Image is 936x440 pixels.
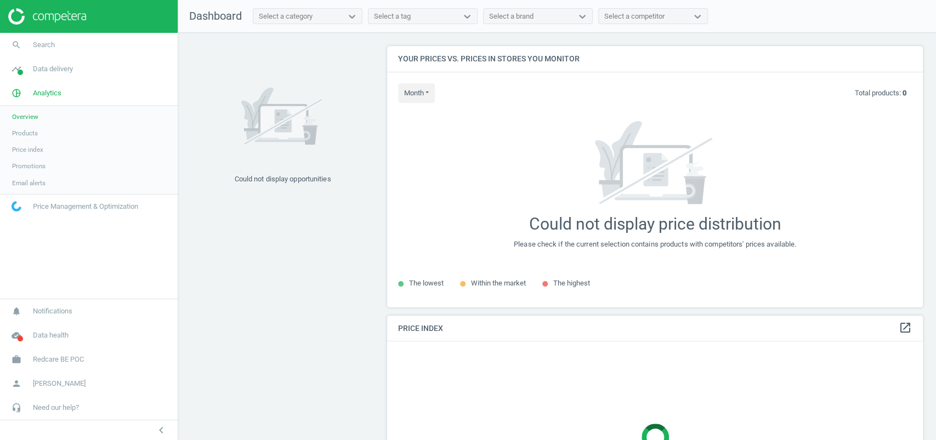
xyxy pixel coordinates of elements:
[33,403,79,413] span: Need our help?
[33,330,69,340] span: Data health
[8,8,86,25] img: ajHJNr6hYgQAAAAASUVORK5CYII=
[409,279,444,287] span: The lowest
[241,73,324,161] img: 7171a7ce662e02b596aeec34d53f281b.svg
[6,59,27,79] i: timeline
[489,12,534,21] div: Select a brand
[12,179,46,187] span: Email alerts
[855,88,906,98] p: Total products:
[6,301,27,322] i: notifications
[6,373,27,394] i: person
[471,279,526,287] span: Within the market
[899,321,912,335] a: open_in_new
[903,89,906,97] b: 0
[148,423,175,437] button: chevron_left
[12,112,38,121] span: Overview
[6,397,27,418] i: headset_mic
[387,46,923,72] h4: Your prices vs. prices in stores you monitor
[899,321,912,334] i: open_in_new
[12,201,21,212] img: wGWNvw8QSZomAAAAABJRU5ErkJggg==
[6,349,27,370] i: work
[12,162,46,170] span: Promotions
[33,88,61,98] span: Analytics
[514,239,796,249] div: Please check if the current selection contains products with competitors' prices available.
[6,35,27,55] i: search
[574,121,735,206] img: 7171a7ce662e02b596aeec34d53f281b.svg
[387,316,923,341] h4: Price Index
[33,40,55,50] span: Search
[33,64,73,74] span: Data delivery
[604,12,665,21] div: Select a competitor
[155,424,168,437] i: chevron_left
[234,174,331,184] div: Could not display opportunities
[553,279,590,287] span: The highest
[33,202,138,212] span: Price Management & Optimization
[529,214,781,234] div: Could not display price distribution
[374,12,411,21] div: Select a tag
[6,83,27,104] i: pie_chart_outlined
[12,145,43,154] span: Price index
[6,325,27,346] i: cloud_done
[398,83,435,103] button: month
[189,9,242,22] span: Dashboard
[12,129,38,138] span: Products
[259,12,313,21] div: Select a category
[33,306,72,316] span: Notifications
[33,379,86,388] span: [PERSON_NAME]
[33,355,84,364] span: Redcare BE POC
